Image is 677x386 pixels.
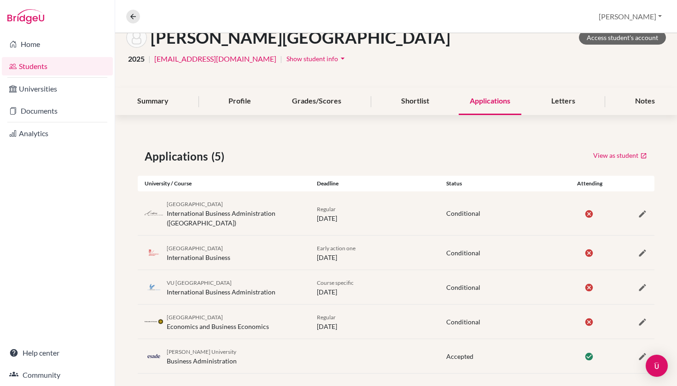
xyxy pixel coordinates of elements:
[145,249,163,256] img: nl_rug_5xr4mhnp.png
[593,148,648,162] a: View as student
[151,28,450,47] h1: [PERSON_NAME][GEOGRAPHIC_DATA]
[317,206,336,213] span: Regular
[145,318,163,325] img: nl_uu_t_tynu22.png
[280,53,282,64] span: |
[7,9,44,24] img: Bridge-U
[145,284,163,291] img: nl_vu_idukdpr9.png
[310,204,439,223] div: [DATE]
[446,318,480,326] span: Conditional
[126,88,180,115] div: Summary
[2,124,113,143] a: Analytics
[148,53,151,64] span: |
[138,179,310,188] div: University / Course
[317,279,354,286] span: Course specific
[310,179,439,188] div: Deadline
[2,344,113,362] a: Help center
[167,346,237,366] div: Business Administration
[446,249,480,257] span: Conditional
[145,210,163,217] img: nl_eur_4vlv7oka.png
[126,27,147,48] img: Dóra Varga's avatar
[167,279,232,286] span: VU [GEOGRAPHIC_DATA]
[646,355,668,377] div: Open Intercom Messenger
[167,312,269,331] div: Economics and Business Economics
[2,35,113,53] a: Home
[446,352,473,360] span: Accepted
[446,283,480,291] span: Conditional
[568,179,612,188] div: Attending
[167,245,223,252] span: [GEOGRAPHIC_DATA]
[2,366,113,384] a: Community
[217,88,262,115] div: Profile
[2,102,113,120] a: Documents
[145,350,163,362] img: es_esa_j3hye236.png
[338,54,347,63] i: arrow_drop_down
[167,314,223,321] span: [GEOGRAPHIC_DATA]
[154,53,276,64] a: [EMAIL_ADDRESS][DOMAIN_NAME]
[286,52,348,66] button: Show student infoarrow_drop_down
[167,201,223,207] span: [GEOGRAPHIC_DATA]
[446,209,480,217] span: Conditional
[167,243,230,262] div: International Business
[167,348,236,355] span: [PERSON_NAME] University
[310,312,439,331] div: [DATE]
[2,57,113,75] a: Students
[310,243,439,262] div: [DATE]
[595,8,666,25] button: [PERSON_NAME]
[317,245,356,252] span: Early action one
[211,148,228,165] span: (5)
[579,30,666,45] a: Access student's account
[286,55,338,63] span: Show student info
[624,88,666,115] div: Notes
[459,88,521,115] div: Applications
[167,277,275,297] div: International Business Administration
[390,88,440,115] div: Shortlist
[167,199,303,228] div: International Business Administration ([GEOGRAPHIC_DATA])
[128,53,145,64] span: 2025
[145,148,211,165] span: Applications
[281,88,352,115] div: Grades/Scores
[540,88,586,115] div: Letters
[310,277,439,297] div: [DATE]
[317,314,336,321] span: Regular
[2,80,113,98] a: Universities
[439,179,569,188] div: Status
